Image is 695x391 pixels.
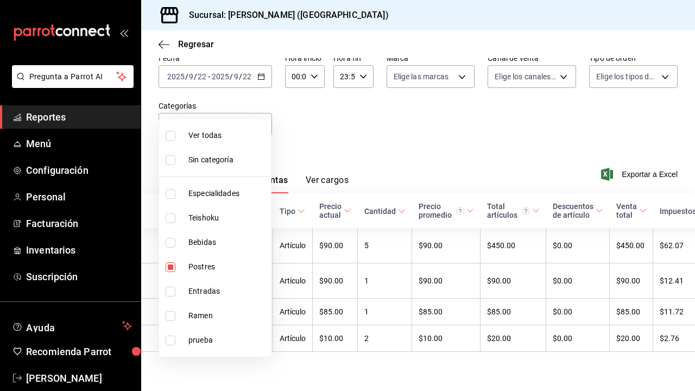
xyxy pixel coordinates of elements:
span: Sin categoría [188,154,267,166]
span: Teishoku [188,212,267,224]
span: Ramen [188,310,267,321]
span: Ver todas [188,130,267,141]
span: Postres [188,261,267,273]
span: Bebidas [188,237,267,248]
span: Especialidades [188,188,267,199]
span: prueba [188,335,267,346]
span: Entradas [188,286,267,297]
